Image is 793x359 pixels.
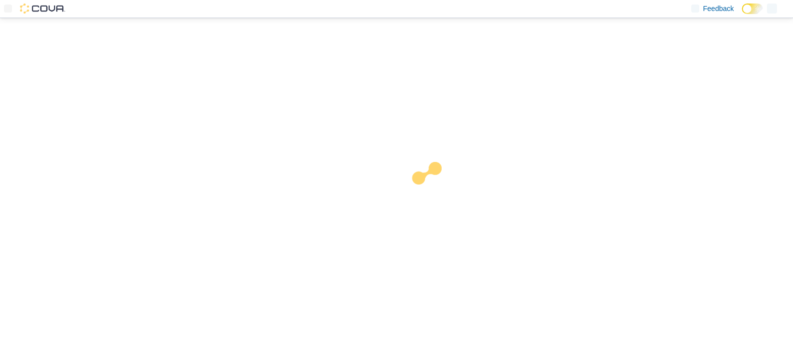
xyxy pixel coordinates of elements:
[742,4,763,14] input: Dark Mode
[20,4,65,14] img: Cova
[703,4,734,14] span: Feedback
[397,154,472,230] img: cova-loader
